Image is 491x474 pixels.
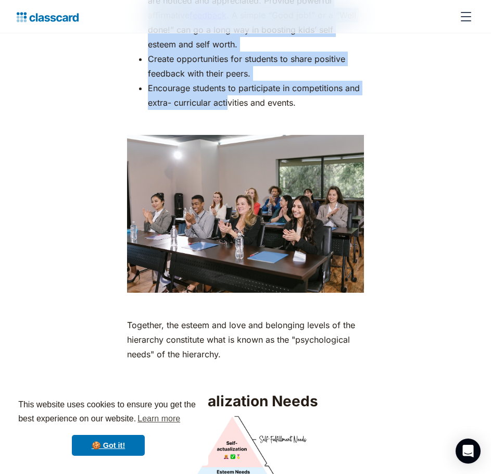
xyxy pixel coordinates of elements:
img: a group of people sitting in rows in a room, applauding [127,135,364,293]
p: Together, the esteem and love and belonging levels of the hierarchy constitute what is known as t... [127,318,364,361]
div: cookieconsent [8,389,208,466]
p: ‍ [127,298,364,313]
li: Encourage students to participate in competitions and extra- curricular activities and events. [148,81,364,110]
div: menu [454,4,474,29]
h2: 5. Self Actualization Needs [127,392,364,410]
a: learn more about cookies [136,411,182,427]
a: dismiss cookie message [72,435,145,456]
span: This website uses cookies to ensure you get the best experience on our website. [18,398,198,427]
a: home [17,9,79,24]
li: Create opportunities for students to share positive feedback with their peers. [148,52,364,81]
p: ‍ [127,115,364,130]
div: Open Intercom Messenger [456,439,481,464]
